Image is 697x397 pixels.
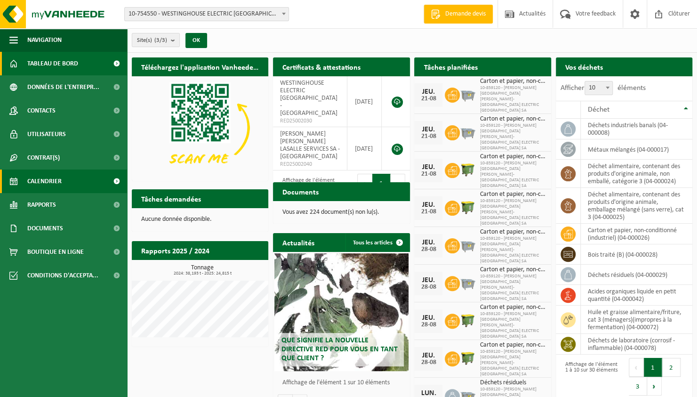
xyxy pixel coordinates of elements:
span: Carton et papier, non-conditionné (industriel) [480,115,546,123]
label: Afficher éléments [561,84,646,92]
img: WB-1100-HPE-GN-50 [460,312,476,328]
div: JEU. [419,201,438,209]
h2: Actualités [273,233,324,251]
img: WB-2500-GAL-GY-01 [460,124,476,140]
td: déchets de laboratoire (corrosif - inflammable) (04-000078) [581,334,692,355]
a: Consulter les rapports [186,259,267,278]
span: 2024: 38,193 t - 2025: 24,815 t [136,271,268,276]
span: Déchet [588,106,609,113]
button: OK [185,33,207,48]
span: Calendrier [27,170,62,193]
img: WB-2500-GAL-GY-01 [460,275,476,291]
img: WB-2500-GAL-GY-01 [460,237,476,253]
button: Previous [357,174,372,193]
span: 10-754550 - WESTINGHOUSE ELECTRIC BELGIUM - NIVELLES [124,7,289,21]
span: Demande devis [443,9,488,19]
span: Contacts [27,99,56,122]
span: Rapports [27,193,56,217]
h2: Téléchargez l'application Vanheede+ maintenant! [132,57,268,76]
img: WB-1100-HPE-GN-50 [460,199,476,215]
h2: Vos déchets [556,57,612,76]
td: déchets industriels banals (04-000008) [581,119,692,139]
span: Déchets résiduels [480,379,546,387]
p: Vous avez 224 document(s) non lu(s). [282,209,400,216]
img: WB-2500-GAL-GY-01 [460,86,476,102]
span: Carton et papier, non-conditionné (industriel) [480,78,546,85]
div: LUN. [419,389,438,397]
span: Carton et papier, non-conditionné (industriel) [480,304,546,311]
td: métaux mélangés (04-000017) [581,139,692,160]
button: Site(s)(3/3) [132,33,180,47]
img: Download de VHEPlus App [132,76,268,179]
h2: Documents [273,182,328,201]
button: 1 [372,174,391,193]
button: Next [391,174,405,193]
div: 28-08 [419,359,438,366]
div: JEU. [419,163,438,171]
span: 10-859120 - [PERSON_NAME][GEOGRAPHIC_DATA][PERSON_NAME]-[GEOGRAPHIC_DATA] ELECTRIC [GEOGRAPHIC_DA... [480,161,546,189]
div: Affichage de l'élément 1 à 10 sur 30 éléments [561,357,619,397]
span: 10 [585,81,612,95]
span: Contrat(s) [27,146,60,170]
span: Carton et papier, non-conditionné (industriel) [480,228,546,236]
span: 10-859120 - [PERSON_NAME][GEOGRAPHIC_DATA][PERSON_NAME]-[GEOGRAPHIC_DATA] ELECTRIC [GEOGRAPHIC_DA... [480,274,546,302]
span: 10-859120 - [PERSON_NAME][GEOGRAPHIC_DATA][PERSON_NAME]-[GEOGRAPHIC_DATA] ELECTRIC [GEOGRAPHIC_DA... [480,311,546,340]
div: 28-08 [419,246,438,253]
div: 28-08 [419,322,438,328]
h2: Tâches demandées [132,189,210,208]
div: JEU. [419,276,438,284]
span: RED25002030 [280,117,340,125]
span: 10-859120 - [PERSON_NAME][GEOGRAPHIC_DATA][PERSON_NAME]-[GEOGRAPHIC_DATA] ELECTRIC [GEOGRAPHIC_DA... [480,85,546,113]
div: Affichage de l'élément 1 à 2 sur 2 éléments [278,173,336,194]
div: 28-08 [419,284,438,291]
span: Carton et papier, non-conditionné (industriel) [480,341,546,349]
h2: Rapports 2025 / 2024 [132,241,219,259]
span: Conditions d'accepta... [27,264,98,287]
span: Documents [27,217,63,240]
p: Affichage de l'élément 1 sur 10 éléments [282,380,405,386]
div: 21-08 [419,209,438,215]
span: 10-859120 - [PERSON_NAME][GEOGRAPHIC_DATA][PERSON_NAME]-[GEOGRAPHIC_DATA] ELECTRIC [GEOGRAPHIC_DA... [480,236,546,264]
button: Next [647,377,662,396]
td: huile et graisse alimentaire/friture, cat 3 (ménagers)(impropres à la fermentation) (04-000072) [581,306,692,334]
button: 2 [662,358,681,377]
button: Previous [629,358,644,377]
a: Que signifie la nouvelle directive RED pour vous en tant que client ? [274,253,408,371]
span: Carton et papier, non-conditionné (industriel) [480,153,546,161]
div: JEU. [419,314,438,322]
td: déchet alimentaire, contenant des produits d'origine animale, emballage mélangé (sans verre), cat... [581,188,692,224]
a: Demande devis [424,5,493,24]
span: RED25002040 [280,161,340,168]
span: Données de l'entrepr... [27,75,99,99]
button: 3 [629,377,647,396]
td: acides organiques liquide en petit quantité (04-000042) [581,285,692,306]
span: Carton et papier, non-conditionné (industriel) [480,266,546,274]
span: [PERSON_NAME] [PERSON_NAME] LASALLE SERVICES SA - [GEOGRAPHIC_DATA] [280,130,340,160]
a: Tous les articles [345,233,409,252]
td: déchets résiduels (04-000029) [581,265,692,285]
span: 10-754550 - WESTINGHOUSE ELECTRIC BELGIUM - NIVELLES [125,8,288,21]
span: Carton et papier, non-conditionné (industriel) [480,191,546,198]
span: Site(s) [137,33,167,48]
span: Que signifie la nouvelle directive RED pour vous en tant que client ? [281,337,398,362]
p: Aucune donnée disponible. [141,216,259,223]
div: 21-08 [419,133,438,140]
span: Navigation [27,28,62,52]
img: WB-1100-HPE-GN-50 [460,350,476,366]
td: bois traité (B) (04-000028) [581,244,692,265]
span: Boutique en ligne [27,240,84,264]
div: JEU. [419,352,438,359]
span: Utilisateurs [27,122,66,146]
h3: Tonnage [136,265,268,276]
span: 10-859120 - [PERSON_NAME][GEOGRAPHIC_DATA][PERSON_NAME]-[GEOGRAPHIC_DATA] ELECTRIC [GEOGRAPHIC_DA... [480,198,546,227]
h2: Tâches planifiées [414,57,487,76]
div: JEU. [419,239,438,246]
td: [DATE] [347,127,382,170]
div: JEU. [419,126,438,133]
div: 21-08 [419,171,438,178]
td: carton et papier, non-conditionné (industriel) (04-000026) [581,224,692,244]
div: JEU. [419,88,438,96]
td: [DATE] [347,76,382,127]
span: 10-859120 - [PERSON_NAME][GEOGRAPHIC_DATA][PERSON_NAME]-[GEOGRAPHIC_DATA] ELECTRIC [GEOGRAPHIC_DA... [480,123,546,151]
span: 10-859120 - [PERSON_NAME][GEOGRAPHIC_DATA][PERSON_NAME]-[GEOGRAPHIC_DATA] ELECTRIC [GEOGRAPHIC_DA... [480,349,546,377]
